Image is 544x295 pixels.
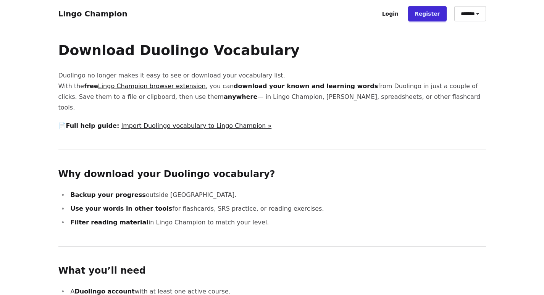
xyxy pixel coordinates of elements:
a: Lingo Champion [58,9,128,18]
p: Duolingo no longer makes it easy to see or download your vocabulary list. With the , you can from... [58,70,486,113]
a: Import Duolingo vocabulary to Lingo Champion » [121,122,271,129]
h1: Download Duolingo Vocabulary [58,43,486,58]
strong: Backup your progress [71,191,146,198]
strong: Duolingo account [74,288,134,295]
strong: Filter reading material [71,219,149,226]
p: 📄 [58,121,486,131]
li: in Lingo Champion to match your level. [68,217,486,228]
strong: download your known and learning words [234,82,378,90]
strong: free [84,82,206,90]
a: Login [376,6,405,21]
a: Register [408,6,447,21]
li: for flashcards, SRS practice, or reading exercises. [68,203,486,214]
a: Lingo Champion browser extension [98,82,206,90]
strong: anywhere [224,93,257,100]
li: outside [GEOGRAPHIC_DATA]. [68,190,486,200]
strong: Use your words in other tools [71,205,173,212]
h2: Why download your Duolingo vocabulary? [58,168,486,181]
strong: Full help guide: [66,122,119,129]
h2: What you’ll need [58,265,486,277]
